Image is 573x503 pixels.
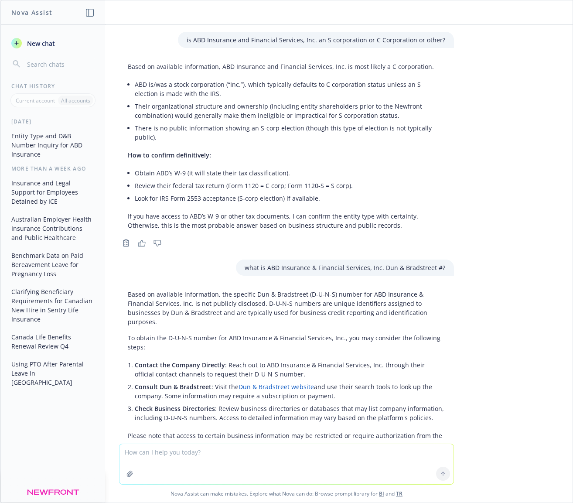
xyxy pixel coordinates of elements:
span: How to confirm definitively: [128,151,211,159]
p: : Reach out to ABD Insurance & Financial Services, Inc. through their official contact channels t... [135,360,445,379]
div: Chat History [1,82,105,90]
button: Thumbs down [150,237,164,249]
a: TR [396,490,402,497]
p: : Visit the and use their search tools to look up the company. Some information may require a sub... [135,382,445,400]
p: To obtain the D-U-N-S number for ABD Insurance & Financial Services, Inc., you may consider the f... [128,333,445,352]
button: Canada Life Benefits Renewal Review Q4 [8,330,98,353]
button: Benchmark Data on Paid Bereavement Leave for Pregnancy Loss [8,248,98,281]
li: Their organizational structure and ownership (including entity shareholders prior to the Newfront... [135,100,445,122]
p: Current account [16,97,55,104]
button: Entity Type and D&B Number Inquiry for ABD Insurance [8,129,98,161]
button: Insurance and Legal Support for Employees Detained by ICE [8,176,98,209]
span: Nova Assist can make mistakes. Explore what Nova can do: Browse prompt library for and [4,485,569,503]
span: Contact the Company Directly [135,361,225,369]
p: All accounts [61,97,90,104]
span: New chat [25,39,55,48]
svg: Copy to clipboard [122,239,130,247]
li: Review their federal tax return (Form 1120 = C corp; Form 1120‑S = S corp). [135,179,445,192]
button: New chat [8,35,98,51]
p: If you have access to ABD’s W-9 or other tax documents, I can confirm the entity type with certai... [128,212,445,230]
h1: Nova Assist [11,8,52,17]
div: [DATE] [1,118,105,125]
span: Check Business Directories [135,404,215,413]
button: Using PTO After Parental Leave in [GEOGRAPHIC_DATA] [8,357,98,390]
p: Based on available information, ABD Insurance and Financial Services, Inc. is most likely a C cor... [128,62,445,71]
li: Obtain ABD’s W‑9 (it will state their tax classification). [135,167,445,179]
li: Look for IRS Form 2553 acceptance (S-corp election) if available. [135,192,445,205]
p: is ABD Insurance and Financial Services, Inc. an S corporation or C Corporation or other? [187,35,445,44]
button: Clarifying Beneficiary Requirements for Canadian New Hire in Sentry Life Insurance [8,284,98,326]
p: Please note that access to certain business information may be restricted or require authorizatio... [128,431,445,449]
div: More than a week ago [1,165,105,172]
span: Consult Dun & Bradstreet [135,383,211,391]
input: Search chats [25,58,95,70]
button: Australian Employer Health Insurance Contributions and Public Healthcare [8,212,98,245]
li: There is no public information showing an S-corp election (though this type of election is not ty... [135,122,445,144]
p: Based on available information, the specific Dun & Bradstreet (D-U-N-S) number for ABD Insurance ... [128,290,445,326]
a: Dun & Bradstreet website [239,383,314,391]
p: what is ABD Insurance & Financial Services, Inc. Dun & Bradstreet #? [245,263,445,272]
li: ABD is/was a stock corporation (“Inc.”), which typically defaults to C corporation status unless ... [135,78,445,100]
a: BI [379,490,384,497]
p: : Review business directories or databases that may list company information, including D-U-N-S n... [135,404,445,422]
